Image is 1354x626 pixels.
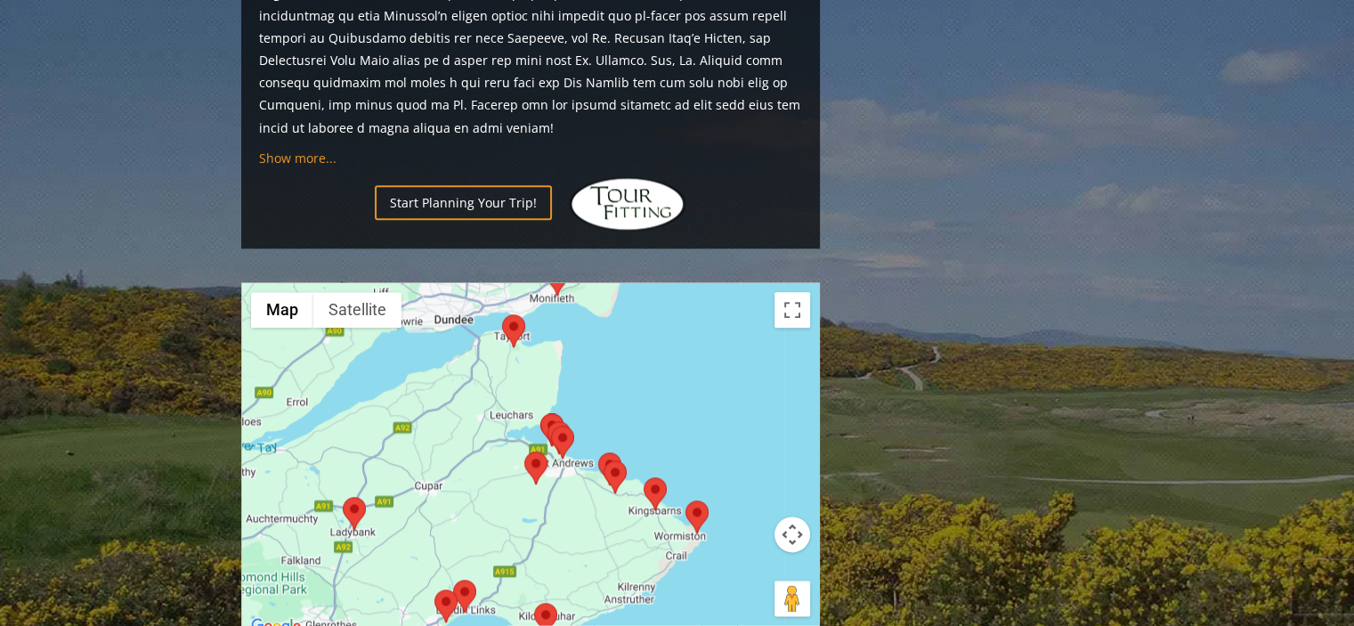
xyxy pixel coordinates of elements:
a: Start Planning Your Trip! [375,185,552,220]
button: Map camera controls [774,516,810,552]
button: Show satellite imagery [313,292,401,328]
a: Show more... [259,150,336,167]
img: Hidden Links [570,177,685,231]
button: Drag Pegman onto the map to open Street View [774,581,810,616]
button: Toggle fullscreen view [774,292,810,328]
button: Show street map [251,292,313,328]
